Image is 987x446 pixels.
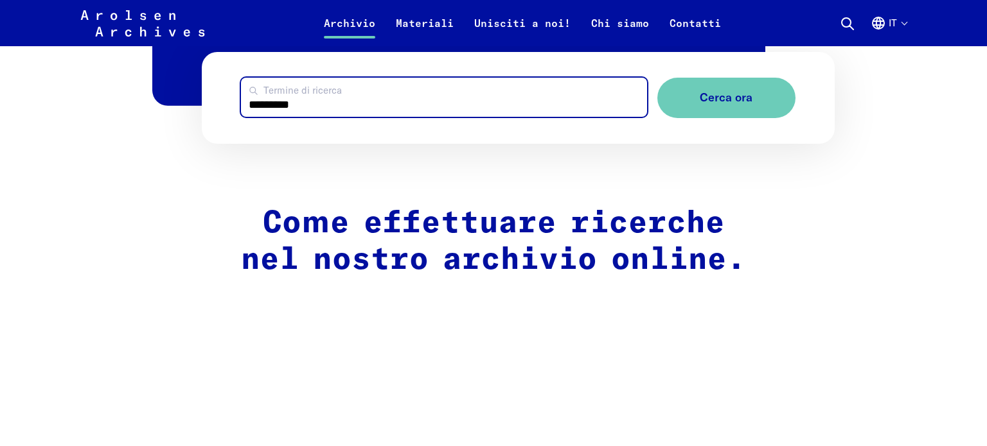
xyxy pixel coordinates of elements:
a: Materiali [386,15,464,46]
a: Archivio [314,15,386,46]
button: Cerca ora [657,78,796,118]
a: Contatti [659,15,731,46]
a: Chi siamo [581,15,659,46]
button: Italiano, selezione lingua [871,15,907,46]
span: Cerca ora [700,91,752,105]
a: Unisciti a noi! [464,15,581,46]
nav: Primaria [314,8,731,39]
h2: Come effettuare ricerche nel nostro archivio online. [222,205,765,279]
